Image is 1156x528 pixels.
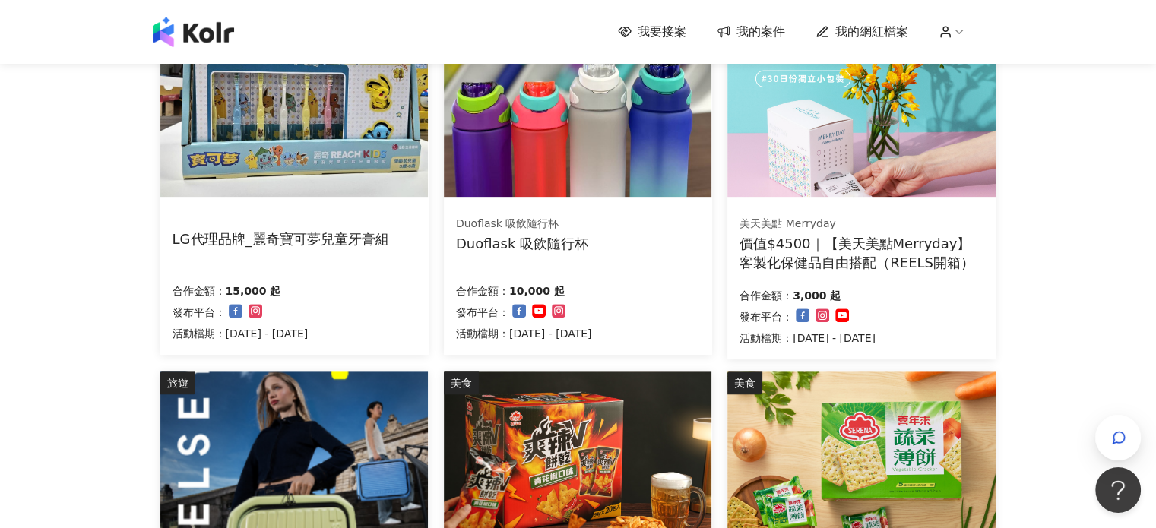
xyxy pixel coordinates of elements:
[740,329,876,347] p: 活動檔期：[DATE] - [DATE]
[736,24,785,40] span: 我的案件
[618,24,686,40] a: 我要接案
[740,217,983,232] div: 美天美點 Merryday
[456,217,588,232] div: Duoflask 吸飲隨行杯
[1095,467,1141,513] iframe: Help Scout Beacon - Open
[173,303,226,321] p: 發布平台：
[793,286,841,305] p: 3,000 起
[153,17,234,47] img: logo
[456,282,509,300] p: 合作金額：
[727,371,762,394] div: 美食
[444,371,479,394] div: 美食
[456,234,588,253] div: Duoflask 吸飲隨行杯
[740,308,793,326] p: 發布平台：
[173,282,226,300] p: 合作金額：
[740,234,983,272] div: 價值$4500｜【美天美點Merryday】客製化保健品自由搭配（REELS開箱）
[638,24,686,40] span: 我要接案
[226,282,281,300] p: 15,000 起
[835,24,908,40] span: 我的網紅檔案
[816,24,908,40] a: 我的網紅檔案
[456,324,592,343] p: 活動檔期：[DATE] - [DATE]
[173,324,309,343] p: 活動檔期：[DATE] - [DATE]
[173,229,389,248] div: LG代理品牌_麗奇寶可夢兒童牙膏組
[717,24,785,40] a: 我的案件
[740,286,793,305] p: 合作金額：
[509,282,565,300] p: 10,000 起
[160,371,195,394] div: 旅遊
[456,303,509,321] p: 發布平台：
